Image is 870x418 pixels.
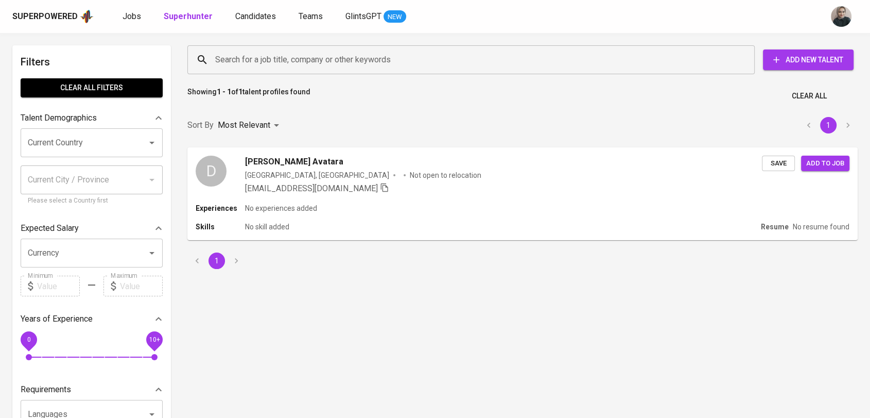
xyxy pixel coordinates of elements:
[21,108,163,128] div: Talent Demographics
[792,90,827,103] span: Clear All
[771,54,845,66] span: Add New Talent
[164,11,213,21] b: Superhunter
[187,119,214,131] p: Sort By
[12,11,78,23] div: Superpowered
[149,336,160,343] span: 10+
[21,379,163,400] div: Requirements
[763,49,854,70] button: Add New Talent
[12,9,94,24] a: Superpoweredapp logo
[28,196,155,206] p: Please select a Country first
[799,117,858,133] nav: pagination navigation
[235,10,278,23] a: Candidates
[235,11,276,21] span: Candidates
[831,6,851,27] img: rani.kulsum@glints.com
[761,222,789,232] p: Resume
[21,313,93,325] p: Years of Experience
[187,253,246,269] nav: pagination navigation
[196,203,245,213] p: Experiences
[187,87,310,106] p: Showing of talent profiles found
[788,87,831,106] button: Clear All
[238,88,242,96] b: 1
[145,136,159,150] button: Open
[384,12,406,22] span: NEW
[208,253,225,269] button: page 1
[767,158,790,170] span: Save
[793,222,849,232] p: No resume found
[806,158,844,170] span: Add to job
[123,11,141,21] span: Jobs
[410,170,481,180] p: Not open to relocation
[21,222,79,235] p: Expected Salary
[299,10,325,23] a: Teams
[123,10,143,23] a: Jobs
[217,88,231,96] b: 1 - 1
[196,222,245,232] p: Skills
[21,78,163,97] button: Clear All filters
[21,112,97,124] p: Talent Demographics
[820,117,837,133] button: page 1
[29,81,154,94] span: Clear All filters
[345,10,406,23] a: GlintsGPT NEW
[80,9,94,24] img: app logo
[345,11,381,21] span: GlintsGPT
[21,383,71,396] p: Requirements
[299,11,323,21] span: Teams
[37,276,80,296] input: Value
[245,183,378,193] span: [EMAIL_ADDRESS][DOMAIN_NAME]
[218,116,283,135] div: Most Relevant
[21,309,163,329] div: Years of Experience
[801,156,849,172] button: Add to job
[120,276,163,296] input: Value
[21,54,163,70] h6: Filters
[196,156,227,187] div: D
[27,336,30,343] span: 0
[145,246,159,260] button: Open
[245,170,389,180] div: [GEOGRAPHIC_DATA], [GEOGRAPHIC_DATA]
[164,10,215,23] a: Superhunter
[245,222,289,232] p: No skill added
[218,119,270,131] p: Most Relevant
[762,156,795,172] button: Save
[187,147,858,240] a: D[PERSON_NAME] Avatara[GEOGRAPHIC_DATA], [GEOGRAPHIC_DATA]Not open to relocation[EMAIL_ADDRESS][D...
[245,156,343,168] span: [PERSON_NAME] Avatara
[245,203,317,213] p: No experiences added
[21,218,163,239] div: Expected Salary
